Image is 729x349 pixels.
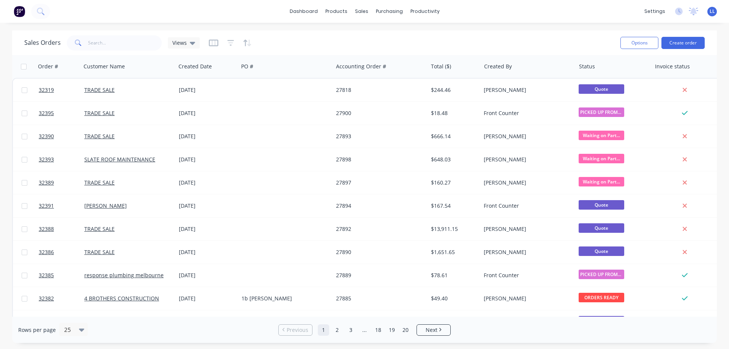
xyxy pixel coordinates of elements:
[84,202,127,209] a: [PERSON_NAME]
[241,295,326,302] div: 1b [PERSON_NAME]
[579,293,624,302] span: ORDERS READY
[336,202,420,210] div: 27894
[431,86,475,94] div: $244.46
[431,133,475,140] div: $666.14
[661,37,705,49] button: Create order
[579,246,624,256] span: Quote
[39,148,84,171] a: 32393
[275,324,454,336] ul: Pagination
[84,63,125,70] div: Customer Name
[84,86,115,93] a: TRADE SALE
[620,37,658,49] button: Options
[336,63,386,70] div: Accounting Order #
[179,225,235,233] div: [DATE]
[431,156,475,163] div: $648.03
[84,295,159,302] a: 4 BROTHERS CONSTRUCTION
[39,79,84,101] a: 32319
[579,63,595,70] div: Status
[336,179,420,186] div: 27897
[179,156,235,163] div: [DATE]
[426,326,437,334] span: Next
[39,125,84,148] a: 32390
[39,86,54,94] span: 32319
[484,295,568,302] div: [PERSON_NAME]
[84,225,115,232] a: TRADE SALE
[39,133,54,140] span: 32390
[431,202,475,210] div: $167.54
[318,324,329,336] a: Page 1 is your current page
[179,202,235,210] div: [DATE]
[431,63,451,70] div: Total ($)
[351,6,372,17] div: sales
[39,241,84,264] a: 32386
[400,324,411,336] a: Page 20
[179,133,235,140] div: [DATE]
[172,39,187,47] span: Views
[179,272,235,279] div: [DATE]
[579,177,624,186] span: Waiting on Part...
[484,156,568,163] div: [PERSON_NAME]
[39,272,54,279] span: 32385
[39,218,84,240] a: 32388
[336,272,420,279] div: 27889
[241,63,253,70] div: PO #
[179,295,235,302] div: [DATE]
[39,310,84,333] a: 32267
[84,133,115,140] a: TRADE SALE
[84,179,115,186] a: TRADE SALE
[431,295,475,302] div: $49.40
[579,107,624,117] span: PICKED UP FROM ...
[39,287,84,310] a: 32382
[336,109,420,117] div: 27900
[24,39,61,46] h1: Sales Orders
[372,324,384,336] a: Page 18
[39,102,84,125] a: 32395
[88,35,162,51] input: Search...
[331,324,343,336] a: Page 2
[14,6,25,17] img: Factory
[39,194,84,217] a: 32391
[39,202,54,210] span: 32391
[579,223,624,233] span: Quote
[287,326,308,334] span: Previous
[336,86,420,94] div: 27818
[579,131,624,140] span: Waiting on Part...
[655,63,690,70] div: Invoice status
[39,171,84,194] a: 32389
[417,326,450,334] a: Next page
[84,109,115,117] a: TRADE SALE
[431,272,475,279] div: $78.61
[84,272,164,279] a: response plumbing melbourne
[336,133,420,140] div: 27893
[39,179,54,186] span: 32389
[345,324,357,336] a: Page 3
[579,316,624,325] span: Quote
[710,8,715,15] span: LL
[39,264,84,287] a: 32385
[39,225,54,233] span: 32388
[18,326,56,334] span: Rows per page
[336,156,420,163] div: 27898
[179,179,235,186] div: [DATE]
[484,248,568,256] div: [PERSON_NAME]
[84,156,155,163] a: SLATE ROOF MAINTENANCE
[279,326,312,334] a: Previous page
[641,6,669,17] div: settings
[579,270,624,279] span: PICKED UP FROM ...
[39,295,54,302] span: 32382
[386,324,398,336] a: Page 19
[179,86,235,94] div: [DATE]
[484,133,568,140] div: [PERSON_NAME]
[336,248,420,256] div: 27890
[484,109,568,117] div: Front Counter
[359,324,370,336] a: Jump forward
[38,63,58,70] div: Order #
[431,109,475,117] div: $18.48
[579,154,624,163] span: Waiting on Part...
[407,6,443,17] div: productivity
[372,6,407,17] div: purchasing
[431,248,475,256] div: $1,651.65
[286,6,322,17] a: dashboard
[179,109,235,117] div: [DATE]
[84,248,115,256] a: TRADE SALE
